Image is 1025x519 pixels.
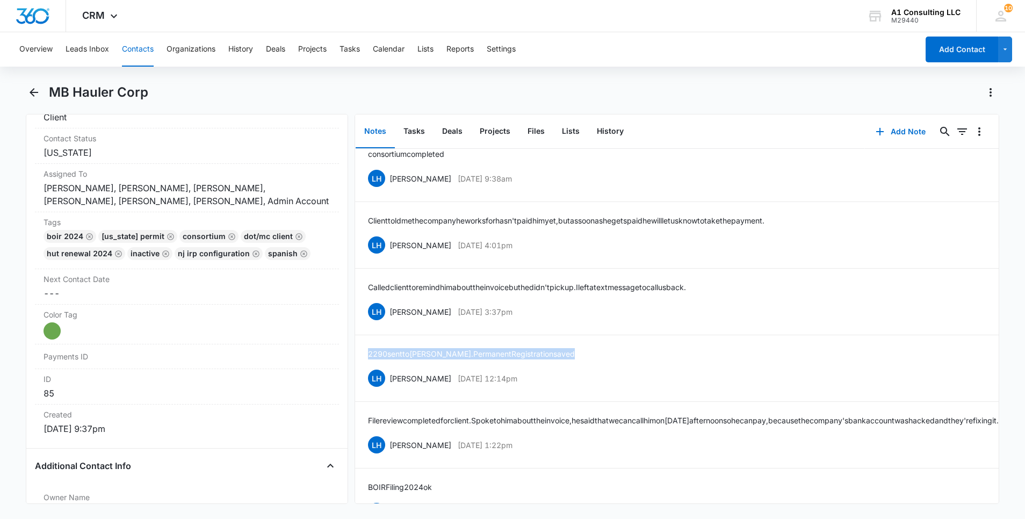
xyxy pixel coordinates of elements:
[417,32,434,67] button: Lists
[971,123,988,140] button: Overflow Menu
[167,32,215,67] button: Organizations
[35,269,339,305] div: Next Contact Date---
[446,32,474,67] button: Reports
[389,173,451,184] p: [PERSON_NAME]
[44,182,330,207] dd: [PERSON_NAME], [PERSON_NAME], [PERSON_NAME], [PERSON_NAME], [PERSON_NAME], [PERSON_NAME], Admin A...
[127,247,172,260] div: INACTIVE
[389,373,451,384] p: [PERSON_NAME]
[865,119,936,145] button: Add Note
[458,373,517,384] p: [DATE] 12:14pm
[44,217,330,228] label: Tags
[44,387,330,400] dd: 85
[471,115,519,148] button: Projects
[44,309,330,320] label: Color Tag
[368,436,385,453] span: LH
[82,10,105,21] span: CRM
[44,146,330,159] dd: [US_STATE]
[241,230,306,243] div: DOT/MC Client
[162,250,169,257] button: Remove
[19,32,53,67] button: Overview
[265,247,311,260] div: Spanish
[44,133,330,144] label: Contact Status
[926,37,998,62] button: Add Contact
[458,240,512,251] p: [DATE] 4:01pm
[954,123,971,140] button: Filters
[35,128,339,164] div: Contact Status[US_STATE]
[458,173,512,184] p: [DATE] 9:38am
[44,247,125,260] div: HUT Renewal 2024
[458,306,512,318] p: [DATE] 3:37pm
[252,250,259,257] button: Remove
[982,84,999,101] button: Actions
[368,236,385,254] span: LH
[368,370,385,387] span: LH
[228,32,253,67] button: History
[458,439,512,451] p: [DATE] 1:22pm
[35,305,339,344] div: Color Tag
[891,17,961,24] div: account id
[44,111,330,124] dd: Client
[44,273,330,285] label: Next Contact Date
[298,32,327,67] button: Projects
[167,233,174,240] button: Remove
[368,303,385,320] span: LH
[26,84,42,101] button: Back
[44,492,330,503] label: Owner Name
[44,422,330,435] dd: [DATE] 9:37pm
[35,164,339,212] div: Assigned To[PERSON_NAME], [PERSON_NAME], [PERSON_NAME], [PERSON_NAME], [PERSON_NAME], [PERSON_NAM...
[373,32,405,67] button: Calendar
[35,369,339,405] div: ID85
[66,32,109,67] button: Leads Inbox
[44,373,330,385] dt: ID
[368,415,999,426] p: File review completed for client. Spoke to him about the invoice, he said that we can call him on...
[389,240,451,251] p: [PERSON_NAME]
[891,8,961,17] div: account name
[1004,4,1013,12] div: notifications count
[368,348,575,359] p: 2290 sent to [PERSON_NAME]. Permanent Registration saved
[179,230,239,243] div: Consortium
[389,306,451,318] p: [PERSON_NAME]
[98,230,177,243] div: [US_STATE] Permit
[44,287,330,300] dd: ---
[44,230,96,243] div: BOIR 2024
[1004,4,1013,12] span: 10
[114,250,122,257] button: Remove
[85,233,93,240] button: Remove
[553,115,588,148] button: Lists
[35,459,131,472] h4: Additional Contact Info
[300,250,307,257] button: Remove
[122,32,154,67] button: Contacts
[368,215,764,226] p: Client told me the company he works for hasn't paid him yet, but as soon as he gets paid he will ...
[389,439,451,451] p: [PERSON_NAME]
[519,115,553,148] button: Files
[340,32,360,67] button: Tasks
[368,481,432,493] p: BOIR Filing 2024 ok
[35,344,339,369] div: Payments ID
[175,247,263,260] div: NJ IRP CONFIGURATION
[295,233,302,240] button: Remove
[368,170,385,187] span: LH
[487,32,516,67] button: Settings
[35,212,339,269] div: TagsBOIR 2024Remove[US_STATE] PermitRemoveConsortiumRemoveDOT/MC ClientRemoveHUT Renewal 2024Remo...
[266,32,285,67] button: Deals
[49,84,148,100] h1: MB Hauler Corp
[368,282,686,293] p: Called client to remind him about the invoice but he didn't pick up. I left a text message to cal...
[434,115,471,148] button: Deals
[35,405,339,439] div: Created[DATE] 9:37pm
[322,457,339,474] button: Close
[228,233,235,240] button: Remove
[44,168,330,179] label: Assigned To
[936,123,954,140] button: Search...
[356,115,395,148] button: Notes
[395,115,434,148] button: Tasks
[44,351,116,362] dt: Payments ID
[368,148,444,160] p: consortium completed
[44,409,330,420] dt: Created
[588,115,632,148] button: History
